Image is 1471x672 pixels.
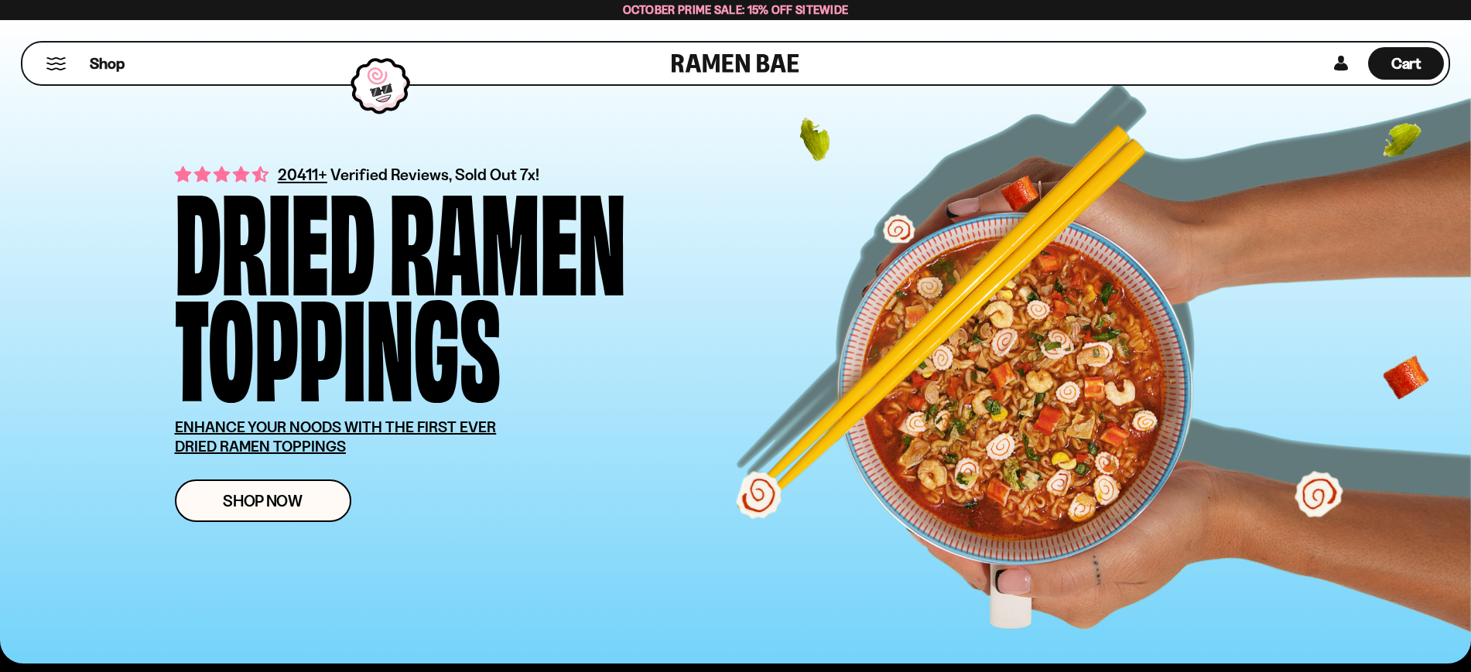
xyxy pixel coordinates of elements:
div: Ramen [389,182,626,288]
span: October Prime Sale: 15% off Sitewide [623,2,849,17]
span: Cart [1391,54,1421,73]
span: Shop [90,53,125,74]
u: ENHANCE YOUR NOODS WITH THE FIRST EVER DRIED RAMEN TOPPINGS [175,418,497,455]
a: Shop [90,47,125,80]
span: Shop Now [223,493,303,509]
div: Cart [1368,43,1444,84]
div: Dried [175,182,375,288]
div: Toppings [175,288,501,394]
button: Mobile Menu Trigger [46,57,67,70]
a: Shop Now [175,479,351,522]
